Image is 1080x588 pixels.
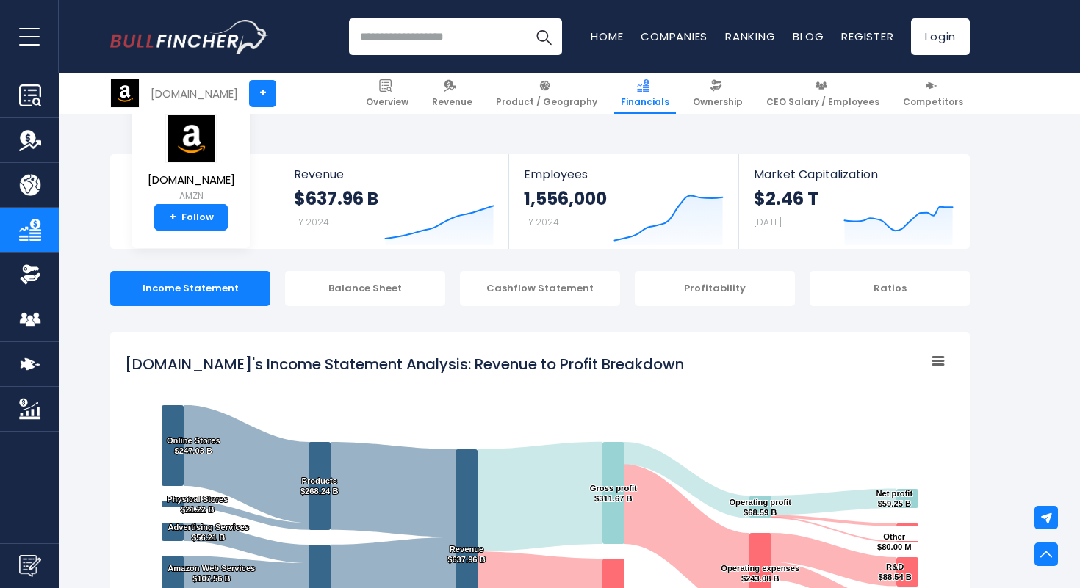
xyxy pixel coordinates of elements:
span: Revenue [294,167,494,181]
div: Profitability [635,271,795,306]
strong: $2.46 T [754,187,818,210]
a: Revenue $637.96 B FY 2024 [279,154,509,249]
text: Other $80.00 M [877,532,912,551]
span: [DOMAIN_NAME] [148,174,235,186]
a: [DOMAIN_NAME] AMZN [147,113,236,205]
a: Ranking [725,29,775,44]
a: Product / Geography [489,73,604,114]
text: Physical Stores $21.22 B [167,495,228,514]
span: Financials [621,96,669,108]
a: Ownership [686,73,749,114]
span: Product / Geography [496,96,597,108]
strong: 1,556,000 [524,187,607,210]
text: Operating profit $68.59 B [729,498,791,517]
img: Ownership [19,264,41,286]
div: Income Statement [110,271,270,306]
div: [DOMAIN_NAME] [151,85,238,102]
small: [DATE] [754,216,782,228]
a: Employees 1,556,000 FY 2024 [509,154,738,249]
a: Login [911,18,970,55]
text: Gross profit $311.67 B [590,484,637,503]
a: Register [841,29,893,44]
text: Amazon Web Services $107.56 B [168,564,255,583]
a: +Follow [154,204,228,231]
text: Products $268.24 B [300,476,339,496]
span: Market Capitalization [754,167,954,181]
span: CEO Salary / Employees [766,96,879,108]
text: Operating expenses $243.08 B [721,564,799,583]
img: Bullfincher logo [110,20,269,54]
img: AMZN logo [165,114,217,163]
text: Online Stores $247.03 B [167,436,220,455]
span: Competitors [903,96,963,108]
text: Advertising Services $56.21 B [168,523,249,542]
span: Overview [366,96,408,108]
tspan: [DOMAIN_NAME]'s Income Statement Analysis: Revenue to Profit Breakdown [125,354,684,374]
div: Balance Sheet [285,271,445,306]
a: Revenue [425,73,479,114]
a: Companies [641,29,708,44]
button: Search [525,18,562,55]
a: + [249,80,276,107]
span: Revenue [432,96,472,108]
img: AMZN logo [111,79,139,107]
strong: + [169,211,176,224]
text: Revenue $637.96 B [447,545,486,564]
div: Cashflow Statement [460,271,620,306]
a: Financials [614,73,676,114]
a: CEO Salary / Employees [760,73,886,114]
a: Market Capitalization $2.46 T [DATE] [739,154,968,249]
span: Ownership [693,96,743,108]
a: Home [591,29,623,44]
span: Employees [524,167,723,181]
text: Net profit $59.25 B [876,489,912,508]
strong: $637.96 B [294,187,378,210]
div: Ratios [810,271,970,306]
a: Blog [793,29,824,44]
a: Overview [359,73,415,114]
small: FY 2024 [294,216,329,228]
text: R&D $88.54 B [878,562,911,581]
small: AMZN [148,189,235,203]
a: Go to homepage [110,20,268,54]
a: Competitors [896,73,970,114]
small: FY 2024 [524,216,559,228]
